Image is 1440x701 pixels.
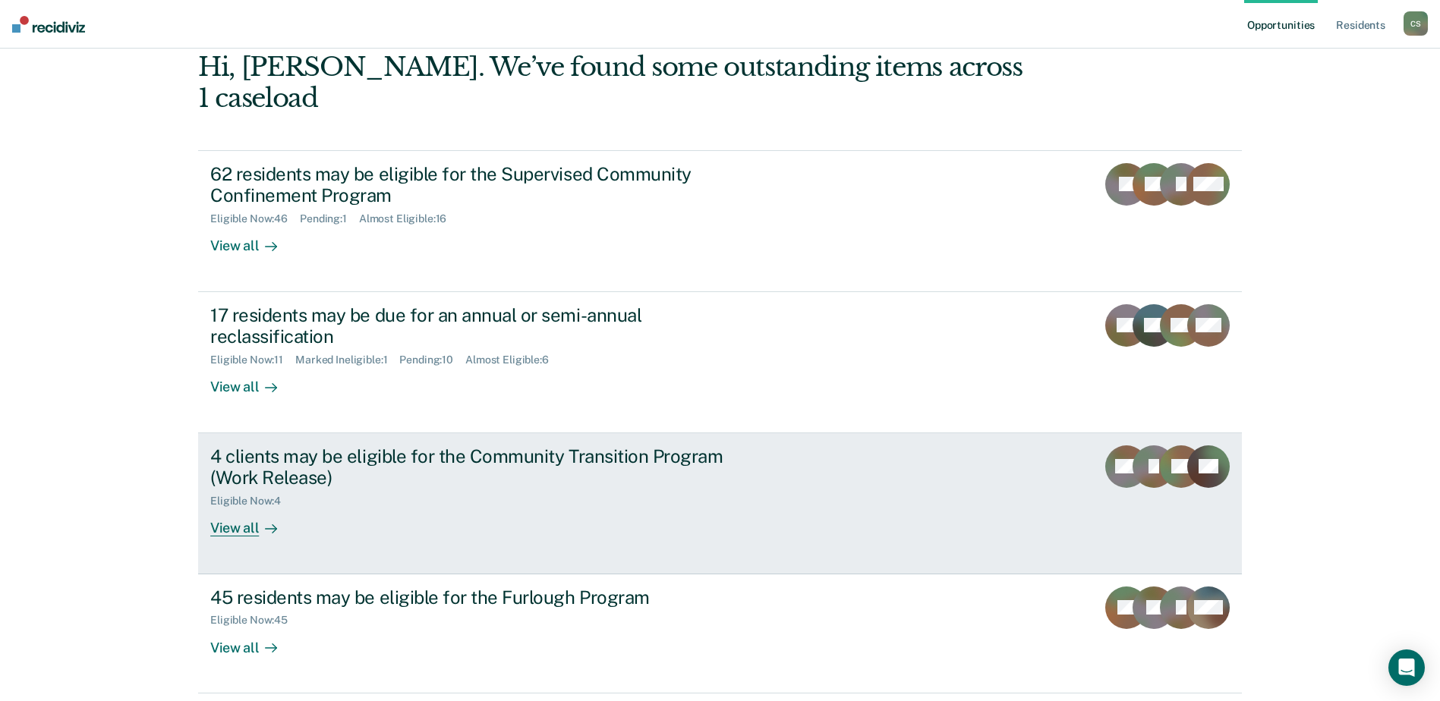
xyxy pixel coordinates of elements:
div: View all [210,508,295,537]
div: Almost Eligible : 6 [465,354,561,366]
div: C S [1404,11,1428,36]
a: 62 residents may be eligible for the Supervised Community Confinement ProgramEligible Now:46Pendi... [198,150,1242,292]
div: 45 residents may be eligible for the Furlough Program [210,586,743,608]
div: Eligible Now : 11 [210,354,295,366]
div: View all [210,366,295,396]
a: 4 clients may be eligible for the Community Transition Program (Work Release)Eligible Now:4View all [198,433,1242,574]
a: 45 residents may be eligible for the Furlough ProgramEligible Now:45View all [198,574,1242,693]
a: 17 residents may be due for an annual or semi-annual reclassificationEligible Now:11Marked Inelig... [198,292,1242,433]
div: Eligible Now : 46 [210,212,300,225]
div: Pending : 10 [399,354,465,366]
div: Eligible Now : 4 [210,495,293,508]
div: Marked Ineligible : 1 [295,354,399,366]
div: Open Intercom Messenger [1388,649,1425,686]
div: Almost Eligible : 16 [359,212,459,225]
div: View all [210,627,295,656]
div: 4 clients may be eligible for the Community Transition Program (Work Release) [210,445,743,489]
div: Hi, [PERSON_NAME]. We’ve found some outstanding items across 1 caseload [198,52,1033,114]
button: CS [1404,11,1428,36]
div: 62 residents may be eligible for the Supervised Community Confinement Program [210,163,743,207]
div: Pending : 1 [300,212,359,225]
div: 17 residents may be due for an annual or semi-annual reclassification [210,304,743,348]
div: Eligible Now : 45 [210,614,300,627]
img: Recidiviz [12,16,85,33]
div: View all [210,225,295,255]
